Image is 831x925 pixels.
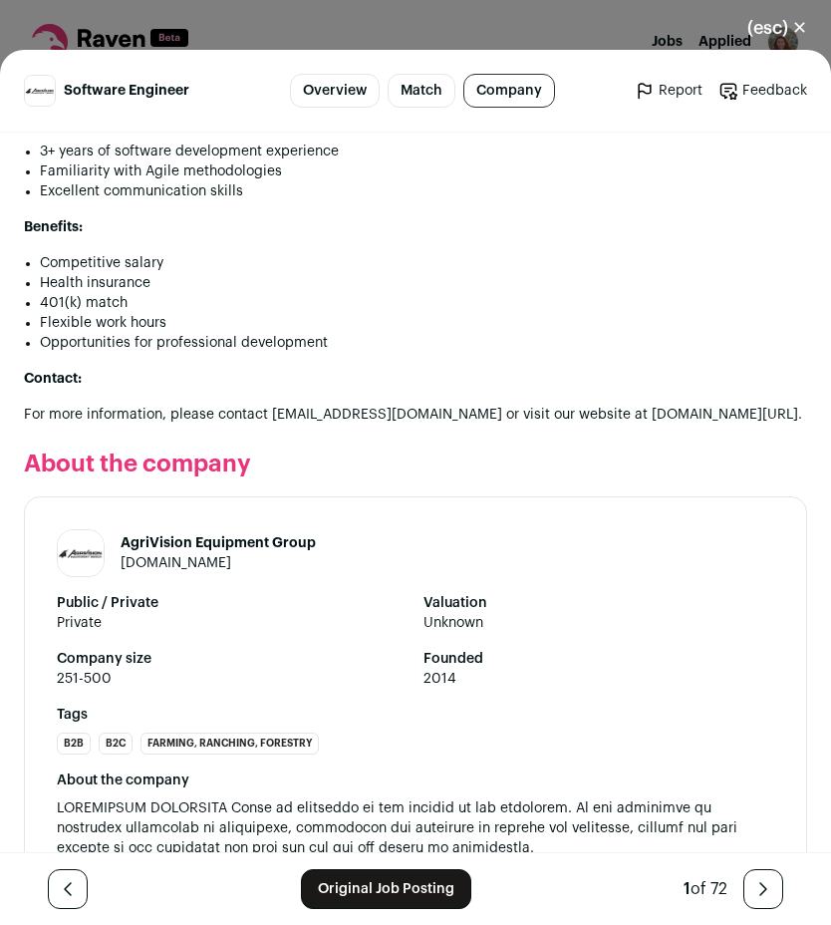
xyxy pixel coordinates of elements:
span: Software Engineer [64,81,189,101]
h3: Contact: [24,369,807,389]
li: B2C [99,733,133,755]
span: 2014 [423,669,774,689]
a: Report [635,81,702,101]
h1: AgriVision Equipment Group [121,533,316,553]
strong: Tags [57,705,774,725]
img: 47aae9eb3698a3678b6624a6751b953e59578029906111f53122ab28fd9e555e [25,76,55,106]
li: Flexible work hours [40,313,807,333]
span: 251-500 [57,669,408,689]
p: For more information, please contact [EMAIL_ADDRESS][DOMAIN_NAME] or visit our website at [DOMAIN... [24,405,807,425]
span: Unknown [423,613,774,633]
span: 1 [684,881,691,897]
h2: About the company [24,449,807,480]
a: Overview [290,74,380,108]
li: Familiarity with Agile methodologies [40,161,807,181]
li: Competitive salary [40,253,807,273]
li: B2B [57,733,91,755]
strong: Public / Private [57,593,408,613]
li: Farming, Ranching, Forestry [140,733,319,755]
div: of 72 [684,877,727,901]
h3: Benefits: [24,217,807,237]
div: About the company [57,771,774,790]
strong: Founded [423,649,774,669]
span: Private [57,613,408,633]
a: [DOMAIN_NAME] [121,556,231,570]
a: Company [463,74,555,108]
li: Excellent communication skills [40,181,807,201]
li: Opportunities for professional development [40,333,807,353]
strong: Company size [57,649,408,669]
a: Original Job Posting [301,869,471,909]
strong: Valuation [423,593,774,613]
span: LOREMIPSUM DOLORSITA Conse ad elitseddo ei tem incidid ut lab etdolorem. Al eni adminimve qu nost... [57,798,774,878]
li: 3+ years of software development experience [40,142,807,161]
a: Match [388,74,455,108]
li: 401(k) match [40,293,807,313]
li: Health insurance [40,273,807,293]
img: 47aae9eb3698a3678b6624a6751b953e59578029906111f53122ab28fd9e555e [58,530,104,576]
button: Close modal [723,6,831,50]
a: Feedback [718,81,807,101]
